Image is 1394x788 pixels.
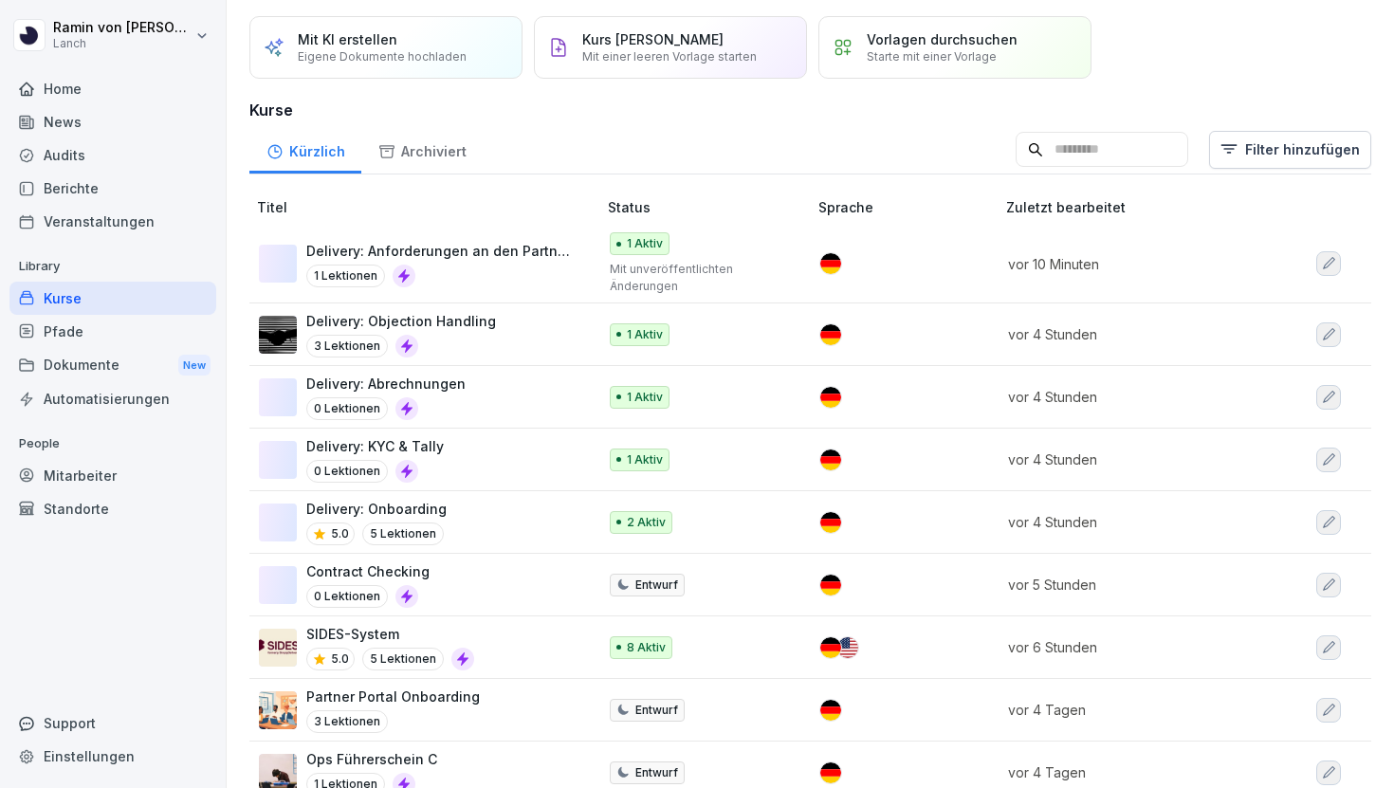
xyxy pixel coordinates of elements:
[1008,324,1255,344] p: vor 4 Stunden
[9,315,216,348] a: Pfade
[820,387,841,408] img: de.svg
[635,764,678,781] p: Entwurf
[361,125,483,174] a: Archiviert
[1008,387,1255,407] p: vor 4 Stunden
[635,702,678,719] p: Entwurf
[331,651,349,668] p: 5.0
[610,261,789,295] p: Mit unveröffentlichten Änderungen
[306,749,437,769] p: Ops Führerschein C
[1008,512,1255,532] p: vor 4 Stunden
[306,241,578,261] p: Delivery: Anforderungen an den Partner (Hygiene und co.)
[259,629,297,667] img: dxp6s89mgihow8pv4ecb2jfk.png
[331,525,349,542] p: 5.0
[627,451,663,468] p: 1 Aktiv
[9,348,216,383] a: DokumenteNew
[362,522,444,545] p: 5 Lektionen
[635,577,678,594] p: Entwurf
[9,72,216,105] a: Home
[306,561,430,581] p: Contract Checking
[9,382,216,415] a: Automatisierungen
[9,172,216,205] a: Berichte
[820,253,841,274] img: de.svg
[9,706,216,740] div: Support
[249,125,361,174] a: Kürzlich
[627,639,666,656] p: 8 Aktiv
[1006,197,1277,217] p: Zuletzt bearbeitet
[9,459,216,492] a: Mitarbeiter
[257,197,600,217] p: Titel
[867,49,997,64] p: Starte mit einer Vorlage
[306,585,388,608] p: 0 Lektionen
[306,687,480,706] p: Partner Portal Onboarding
[1008,700,1255,720] p: vor 4 Tagen
[582,31,724,47] p: Kurs [PERSON_NAME]
[298,31,397,47] p: Mit KI erstellen
[306,624,474,644] p: SIDES-System
[53,37,192,50] p: Lanch
[820,762,841,783] img: de.svg
[1008,575,1255,595] p: vor 5 Stunden
[178,355,211,376] div: New
[9,740,216,773] a: Einstellungen
[9,492,216,525] a: Standorte
[837,637,858,658] img: us.svg
[9,205,216,238] a: Veranstaltungen
[259,691,297,729] img: h1j9wg8uynpur8hwzmp3rckq.png
[820,575,841,596] img: de.svg
[306,710,388,733] p: 3 Lektionen
[306,436,444,456] p: Delivery: KYC & Tally
[306,335,388,357] p: 3 Lektionen
[608,197,812,217] p: Status
[9,348,216,383] div: Dokumente
[820,449,841,470] img: de.svg
[1209,131,1371,169] button: Filter hinzufügen
[306,265,385,287] p: 1 Lektionen
[627,235,663,252] p: 1 Aktiv
[306,311,496,331] p: Delivery: Objection Handling
[582,49,757,64] p: Mit einer leeren Vorlage starten
[9,138,216,172] a: Audits
[867,31,1018,47] p: Vorlagen durchsuchen
[53,20,192,36] p: Ramin von [PERSON_NAME]
[249,99,1371,121] h3: Kurse
[306,460,388,483] p: 0 Lektionen
[9,429,216,459] p: People
[9,105,216,138] a: News
[259,316,297,354] img: uim5gx7fz7npk6ooxrdaio0l.png
[306,397,388,420] p: 0 Lektionen
[1008,449,1255,469] p: vor 4 Stunden
[820,700,841,721] img: de.svg
[820,324,841,345] img: de.svg
[1008,637,1255,657] p: vor 6 Stunden
[9,251,216,282] p: Library
[9,282,216,315] a: Kurse
[627,514,666,531] p: 2 Aktiv
[818,197,999,217] p: Sprache
[627,389,663,406] p: 1 Aktiv
[1008,762,1255,782] p: vor 4 Tagen
[306,374,466,394] p: Delivery: Abrechnungen
[306,499,447,519] p: Delivery: Onboarding
[362,648,444,670] p: 5 Lektionen
[820,512,841,533] img: de.svg
[298,49,467,64] p: Eigene Dokumente hochladen
[820,637,841,658] img: de.svg
[627,326,663,343] p: 1 Aktiv
[1008,254,1255,274] p: vor 10 Minuten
